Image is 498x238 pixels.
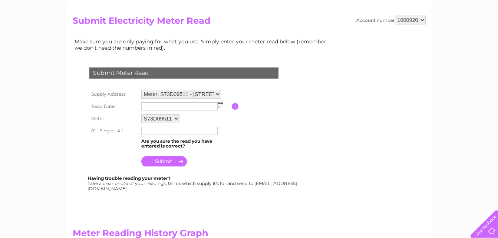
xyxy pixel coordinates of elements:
div: Account number [356,16,426,24]
div: Clear Business is a trading name of Verastar Limited (registered in [GEOGRAPHIC_DATA] No. 3667643... [74,4,425,36]
h2: Submit Electricity Meter Read [73,16,426,30]
input: Information [232,103,239,110]
th: 01 - Single - All [88,125,139,137]
div: Submit Meter Read [89,67,278,79]
a: Energy [386,32,402,37]
input: Submit [141,156,187,166]
a: Contact [449,32,467,37]
a: Water [367,32,382,37]
img: logo.png [17,19,55,42]
b: Having trouble reading your meter? [88,175,171,181]
td: Are you sure the read you have entered is correct? [139,137,232,151]
a: Telecoms [407,32,429,37]
img: ... [218,102,223,108]
div: Take a clear photo of your readings, tell us which supply it's for and send to [EMAIL_ADDRESS][DO... [88,176,298,191]
th: Meter [88,112,139,125]
th: Supply Address [88,88,139,100]
th: Read Date [88,100,139,112]
a: Blog [433,32,444,37]
td: Make sure you are only paying for what you use. Simply enter your meter read below (remember we d... [73,37,332,52]
a: 0333 014 3131 [358,4,409,13]
a: Log out [474,32,491,37]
